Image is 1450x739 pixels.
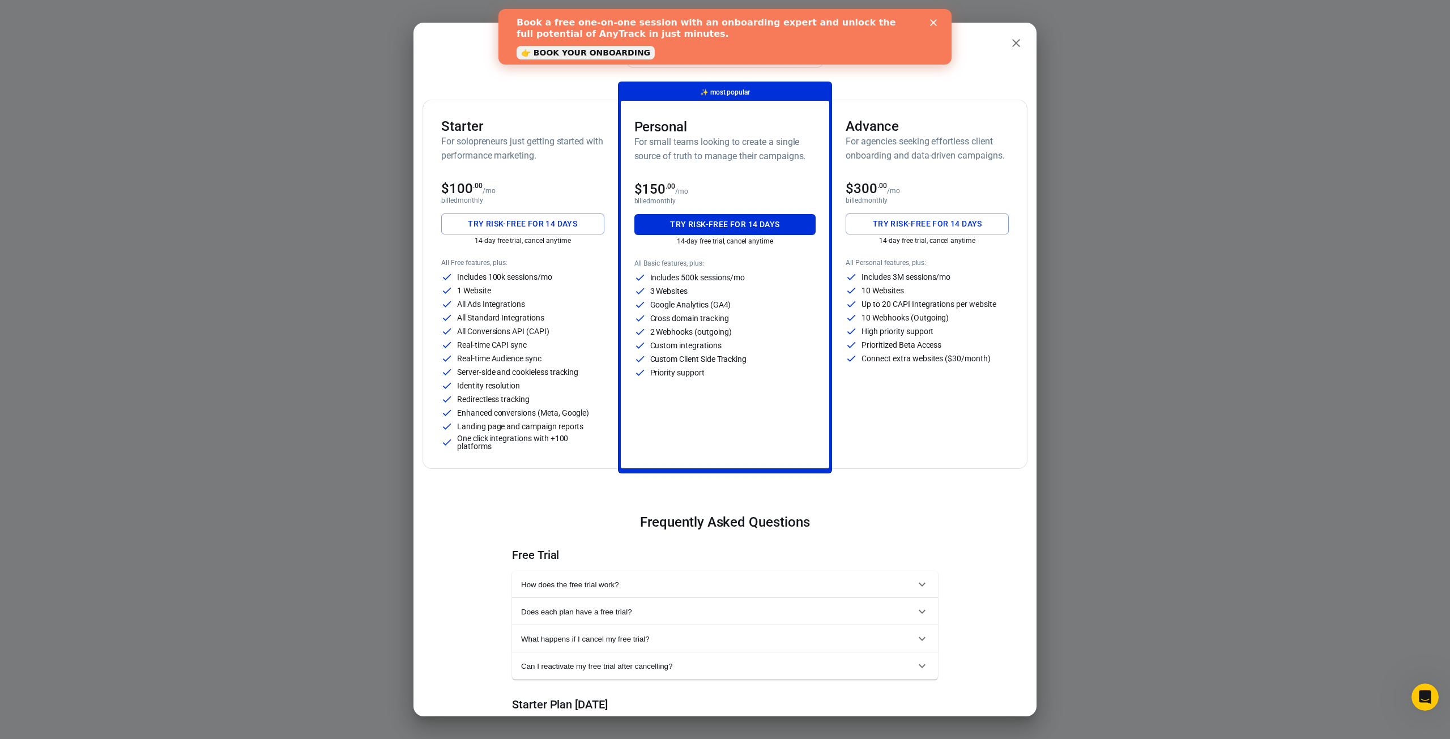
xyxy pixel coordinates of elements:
[441,181,483,197] span: $100
[441,259,604,267] p: All Free features, plus:
[634,135,816,163] h6: For small teams looking to create a single source of truth to manage their campaigns.
[521,580,915,589] span: How does the free trial work?
[862,300,996,308] p: Up to 20 CAPI Integrations per website
[634,181,676,197] span: $150
[846,181,887,197] span: $300
[457,300,525,308] p: All Ads Integrations
[666,182,675,190] sup: .00
[862,327,933,335] p: High priority support
[441,237,604,245] p: 14-day free trial, cancel anytime
[846,118,1009,134] h3: Advance
[457,382,520,390] p: Identity resolution
[675,187,688,195] p: /mo
[457,395,530,403] p: Redirectless tracking
[512,698,938,711] h4: Starter Plan [DATE]
[512,514,938,530] h3: Frequently Asked Questions
[498,9,952,65] iframe: Intercom live chat banner
[457,434,604,450] p: One click integrations with +100 platforms
[1005,32,1027,54] button: close
[634,214,816,235] button: Try risk-free for 14 days
[634,259,816,267] p: All Basic features, plus:
[846,197,1009,204] p: billed monthly
[862,273,950,281] p: Includes 3M sessions/mo
[457,409,589,417] p: Enhanced conversions (Meta, Google)
[512,625,938,652] button: What happens if I cancel my free trial?
[441,118,604,134] h3: Starter
[634,119,816,135] h3: Personal
[846,237,1009,245] p: 14-day free trial, cancel anytime
[846,134,1009,163] h6: For agencies seeking effortless client onboarding and data-driven campaigns.
[846,259,1009,267] p: All Personal features, plus:
[521,635,915,643] span: What happens if I cancel my free trial?
[650,301,731,309] p: Google Analytics (GA4)
[634,197,816,205] p: billed monthly
[457,422,583,430] p: Landing page and campaign reports
[862,314,949,322] p: 10 Webhooks (Outgoing)
[887,187,900,195] p: /mo
[650,369,705,377] p: Priority support
[457,287,491,294] p: 1 Website
[512,652,938,680] button: Can I reactivate my free trial after cancelling?
[521,608,915,616] span: Does each plan have a free trial?
[862,341,941,349] p: Prioritized Beta Access
[650,328,732,336] p: 2 Webhooks (outgoing)
[512,548,938,562] h4: Free Trial
[473,182,483,190] sup: .00
[521,662,915,670] span: Can I reactivate my free trial after cancelling?
[650,314,729,322] p: Cross domain tracking
[457,273,552,281] p: Includes 100k sessions/mo
[512,571,938,598] button: How does the free trial work?
[441,213,604,234] button: Try risk-free for 14 days
[650,341,722,349] p: Custom integrations
[512,598,938,625] button: Does each plan have a free trial?
[457,327,549,335] p: All Conversions API (CAPI)
[846,213,1009,234] button: Try risk-free for 14 days
[441,197,604,204] p: billed monthly
[877,182,887,190] sup: .00
[650,274,745,281] p: Includes 500k sessions/mo
[457,314,544,322] p: All Standard Integrations
[700,88,709,96] span: magic
[483,187,496,195] p: /mo
[862,287,903,294] p: 10 Websites
[650,355,747,363] p: Custom Client Side Tracking
[1411,684,1439,711] iframe: Intercom live chat
[700,87,750,99] p: most popular
[457,341,527,349] p: Real-time CAPI sync
[862,354,990,362] p: Connect extra websites ($30/month)
[634,237,816,245] p: 14-day free trial, cancel anytime
[457,368,578,376] p: Server-side and cookieless tracking
[441,134,604,163] h6: For solopreneurs just getting started with performance marketing.
[457,354,541,362] p: Real-time Audience sync
[650,287,688,295] p: 3 Websites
